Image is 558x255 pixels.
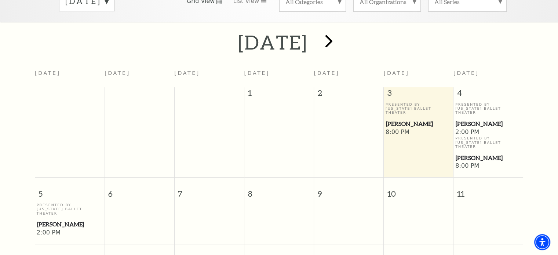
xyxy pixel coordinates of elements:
span: 10 [384,178,453,203]
span: [DATE] [244,70,270,76]
span: 7 [175,178,244,203]
span: [DATE] [384,70,409,76]
span: [PERSON_NAME] [37,220,102,229]
span: [PERSON_NAME] [456,119,521,128]
span: 2 [314,87,383,102]
p: Presented By [US_STATE] Ballet Theater [37,203,103,215]
div: Accessibility Menu [534,234,550,250]
span: 6 [105,178,174,203]
span: [PERSON_NAME] [456,153,521,163]
th: [DATE] [35,66,105,87]
span: 2:00 PM [455,128,521,136]
button: next [314,29,341,55]
span: [DATE] [453,70,479,76]
span: [DATE] [314,70,340,76]
span: [PERSON_NAME] [386,119,451,128]
span: 8:00 PM [386,128,452,136]
span: 9 [314,178,383,203]
span: 8:00 PM [455,162,521,170]
span: 4 [453,87,523,102]
span: 8 [244,178,314,203]
span: 3 [384,87,453,102]
p: Presented By [US_STATE] Ballet Theater [386,102,452,115]
span: 11 [453,178,523,203]
p: Presented By [US_STATE] Ballet Theater [455,102,521,115]
span: 1 [244,87,314,102]
p: Presented By [US_STATE] Ballet Theater [455,136,521,149]
span: 5 [35,178,105,203]
h2: [DATE] [238,30,307,54]
th: [DATE] [105,66,174,87]
span: 2:00 PM [37,229,103,237]
th: [DATE] [174,66,244,87]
